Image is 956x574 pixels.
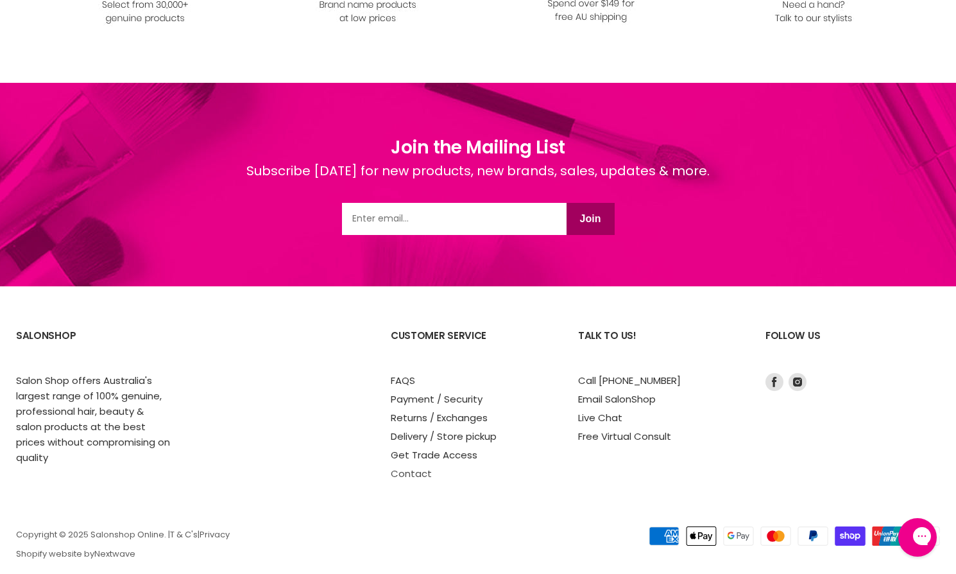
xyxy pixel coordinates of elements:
[391,392,482,406] a: Payment / Security
[16,320,178,373] h2: SalonShop
[94,548,135,560] a: Nextwave
[578,411,622,424] a: Live Chat
[578,430,671,443] a: Free Virtual Consult
[246,161,710,203] div: Subscribe [DATE] for new products, new brands, sales, updates & more.
[391,411,488,424] a: Returns / Exchanges
[342,203,567,235] input: Email
[246,134,710,161] h1: Join the Mailing List
[391,467,432,480] a: Contact
[578,392,656,406] a: Email SalonShop
[391,448,477,462] a: Get Trade Access
[578,374,681,387] a: Call [PHONE_NUMBER]
[567,203,615,235] button: Join
[765,320,940,373] h2: Follow us
[892,514,943,561] iframe: Gorgias live chat messenger
[391,430,497,443] a: Delivery / Store pickup
[16,373,170,465] p: Salon Shop offers Australia's largest range of 100% genuine, professional hair, beauty & salon pr...
[170,528,198,541] a: T & C's
[200,528,230,541] a: Privacy
[391,374,415,387] a: FAQS
[16,530,563,559] p: Copyright © 2025 Salonshop Online. | | Shopify website by
[391,320,552,373] h2: Customer Service
[578,320,740,373] h2: Talk to us!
